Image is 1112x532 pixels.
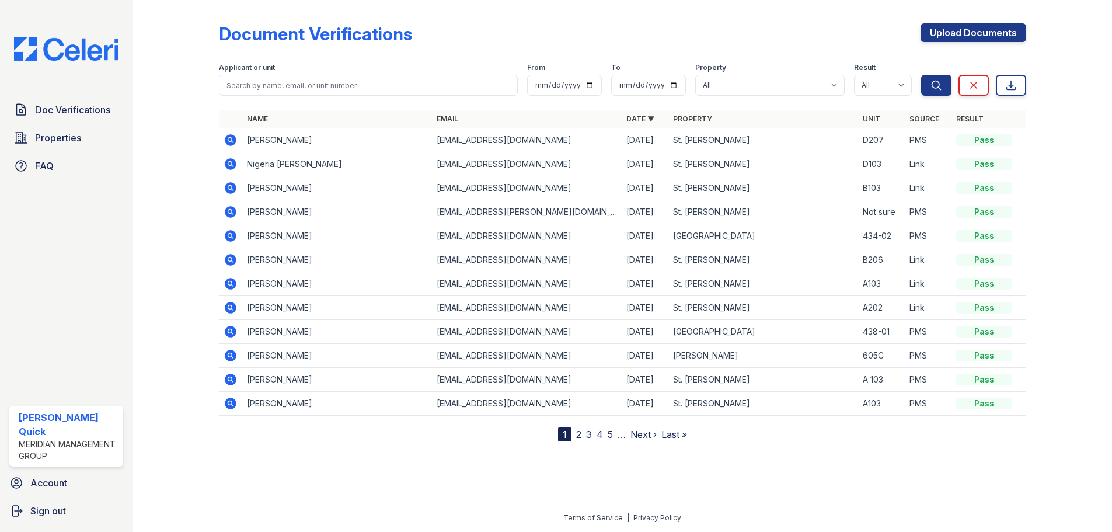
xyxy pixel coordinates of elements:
span: … [618,427,626,441]
td: St. [PERSON_NAME] [668,248,858,272]
td: [DATE] [622,224,668,248]
td: Link [905,248,951,272]
td: [EMAIL_ADDRESS][PERSON_NAME][DOMAIN_NAME] [432,200,622,224]
td: Link [905,296,951,320]
td: St. [PERSON_NAME] [668,272,858,296]
a: Name [247,114,268,123]
a: Last » [661,429,687,440]
td: [EMAIL_ADDRESS][DOMAIN_NAME] [432,176,622,200]
div: Pass [956,182,1012,194]
td: D103 [858,152,905,176]
td: [EMAIL_ADDRESS][DOMAIN_NAME] [432,392,622,416]
input: Search by name, email, or unit number [219,75,518,96]
a: Privacy Policy [633,513,681,522]
a: Unit [863,114,880,123]
td: [DATE] [622,320,668,344]
td: [EMAIL_ADDRESS][DOMAIN_NAME] [432,224,622,248]
div: Document Verifications [219,23,412,44]
td: A202 [858,296,905,320]
a: Source [909,114,939,123]
td: A103 [858,392,905,416]
div: Pass [956,230,1012,242]
td: [EMAIL_ADDRESS][DOMAIN_NAME] [432,248,622,272]
td: [EMAIL_ADDRESS][DOMAIN_NAME] [432,320,622,344]
img: CE_Logo_Blue-a8612792a0a2168367f1c8372b55b34899dd931a85d93a1a3d3e32e68fde9ad4.png [5,37,128,61]
a: Properties [9,126,123,149]
td: St. [PERSON_NAME] [668,176,858,200]
label: From [527,63,545,72]
a: Doc Verifications [9,98,123,121]
span: Doc Verifications [35,103,110,117]
a: Email [437,114,458,123]
td: PMS [905,224,951,248]
td: [PERSON_NAME] [242,344,432,368]
td: PMS [905,128,951,152]
td: B103 [858,176,905,200]
td: [PERSON_NAME] [668,344,858,368]
td: PMS [905,392,951,416]
div: Pass [956,278,1012,290]
a: Property [673,114,712,123]
span: Sign out [30,504,66,518]
td: [GEOGRAPHIC_DATA] [668,224,858,248]
td: PMS [905,320,951,344]
div: Pass [956,254,1012,266]
div: 1 [558,427,571,441]
td: [PERSON_NAME] [242,320,432,344]
td: 605C [858,344,905,368]
td: Not sure [858,200,905,224]
td: [PERSON_NAME] [242,368,432,392]
td: PMS [905,368,951,392]
a: 5 [608,429,613,440]
td: [GEOGRAPHIC_DATA] [668,320,858,344]
td: [PERSON_NAME] [242,200,432,224]
td: PMS [905,344,951,368]
a: Date ▼ [626,114,654,123]
td: [PERSON_NAME] [242,296,432,320]
label: Result [854,63,876,72]
td: St. [PERSON_NAME] [668,368,858,392]
td: St. [PERSON_NAME] [668,296,858,320]
button: Sign out [5,499,128,523]
td: [PERSON_NAME] [242,272,432,296]
a: Next › [630,429,657,440]
div: Pass [956,350,1012,361]
div: Pass [956,302,1012,314]
td: [PERSON_NAME] [242,176,432,200]
td: 438-01 [858,320,905,344]
td: 434-02 [858,224,905,248]
div: Pass [956,134,1012,146]
td: [EMAIL_ADDRESS][DOMAIN_NAME] [432,296,622,320]
td: [DATE] [622,272,668,296]
td: [DATE] [622,176,668,200]
td: [DATE] [622,344,668,368]
td: [DATE] [622,128,668,152]
label: Applicant or unit [219,63,275,72]
a: Result [956,114,984,123]
td: D207 [858,128,905,152]
a: Terms of Service [563,513,623,522]
a: Upload Documents [921,23,1026,42]
td: [PERSON_NAME] [242,248,432,272]
td: A103 [858,272,905,296]
td: St. [PERSON_NAME] [668,200,858,224]
td: [EMAIL_ADDRESS][DOMAIN_NAME] [432,128,622,152]
td: [DATE] [622,296,668,320]
span: Properties [35,131,81,145]
td: Link [905,152,951,176]
div: Pass [956,374,1012,385]
a: FAQ [9,154,123,178]
td: PMS [905,200,951,224]
a: 3 [586,429,592,440]
td: [DATE] [622,392,668,416]
td: Link [905,176,951,200]
div: Pass [956,206,1012,218]
span: FAQ [35,159,54,173]
a: Account [5,471,128,495]
td: [PERSON_NAME] [242,128,432,152]
div: [PERSON_NAME] Quick [19,411,118,439]
td: A 103 [858,368,905,392]
td: St. [PERSON_NAME] [668,152,858,176]
td: [DATE] [622,200,668,224]
td: [DATE] [622,248,668,272]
